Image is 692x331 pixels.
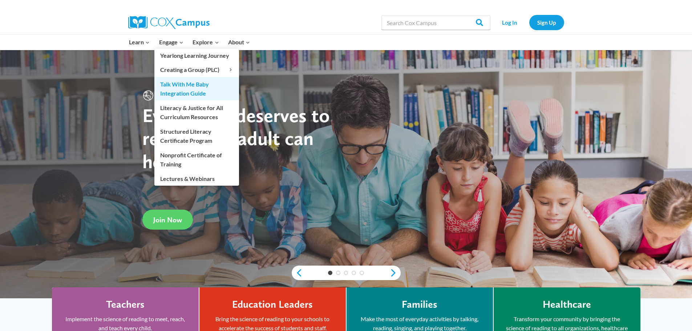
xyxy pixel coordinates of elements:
[154,101,239,124] a: Literacy & Justice for All Curriculum Resources
[494,15,564,30] nav: Secondary Navigation
[153,215,182,224] span: Join Now
[154,77,239,100] a: Talk With Me Baby Integration Guide
[494,15,526,30] a: Log In
[142,104,330,173] strong: Every child deserves to read. Every adult can help.
[292,266,401,280] div: content slider buttons
[543,298,591,311] h4: Healthcare
[344,271,348,275] a: 3
[188,35,224,50] button: Child menu of Explore
[529,15,564,30] a: Sign Up
[154,124,239,148] a: Structured Literacy Certificate Program
[390,269,401,277] a: next
[402,298,437,311] h4: Families
[154,63,239,77] button: Child menu of Creating a Group (PLC)
[125,35,255,50] nav: Primary Navigation
[292,269,303,277] a: previous
[154,148,239,171] a: Nonprofit Certificate of Training
[154,171,239,185] a: Lectures & Webinars
[142,210,193,230] a: Join Now
[223,35,255,50] button: Child menu of About
[232,298,313,311] h4: Education Leaders
[125,35,155,50] button: Child menu of Learn
[106,298,145,311] h4: Teachers
[328,271,332,275] a: 1
[352,271,356,275] a: 4
[360,271,364,275] a: 5
[381,15,490,30] input: Search Cox Campus
[154,49,239,62] a: Yearlong Learning Journey
[154,35,188,50] button: Child menu of Engage
[336,271,340,275] a: 2
[128,16,210,29] img: Cox Campus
